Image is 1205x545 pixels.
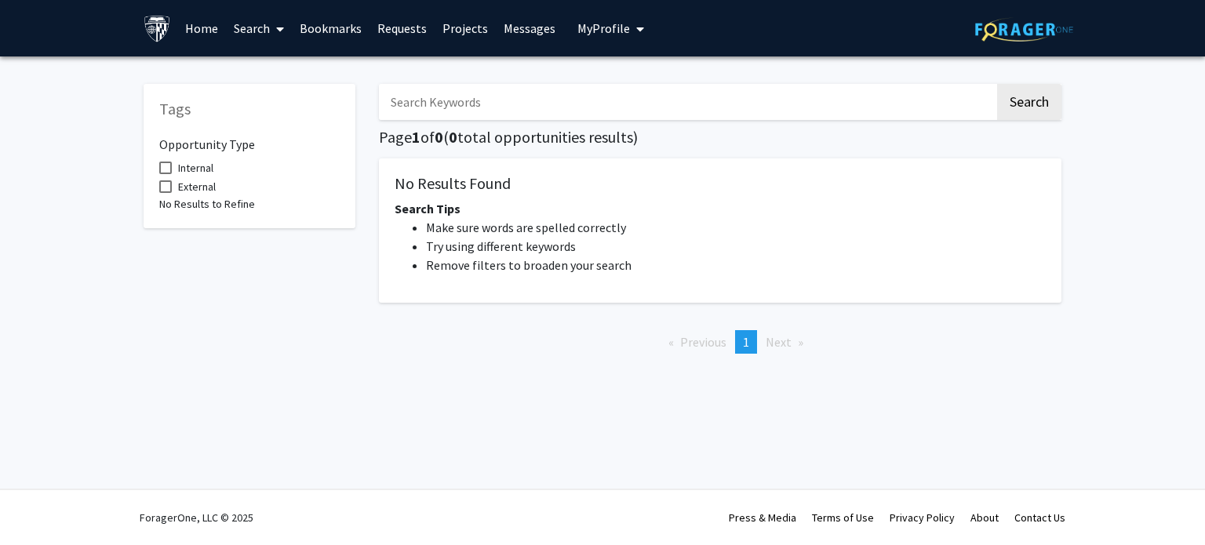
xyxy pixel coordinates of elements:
span: 1 [743,334,749,350]
li: Try using different keywords [426,237,1046,256]
a: About [970,510,999,525]
iframe: Chat [12,474,67,533]
div: ForagerOne, LLC © 2025 [140,490,253,545]
button: Search [997,84,1061,120]
li: Make sure words are spelled correctly [426,218,1046,237]
a: Search [226,1,292,56]
span: External [178,177,216,196]
a: Bookmarks [292,1,370,56]
ul: Pagination [379,330,1061,354]
h6: Opportunity Type [159,125,340,152]
a: Contact Us [1014,510,1065,525]
span: 0 [435,127,443,147]
a: Messages [496,1,563,56]
span: Previous [680,334,726,350]
img: ForagerOne Logo [975,17,1073,42]
input: Search Keywords [379,84,995,120]
span: 0 [449,127,457,147]
a: Press & Media [729,510,796,525]
span: Internal [178,158,213,177]
a: Projects [435,1,496,56]
span: No Results to Refine [159,197,255,211]
li: Remove filters to broaden your search [426,256,1046,274]
a: Requests [370,1,435,56]
h5: Page of ( total opportunities results) [379,128,1061,147]
a: Home [177,1,226,56]
span: Search Tips [395,201,461,216]
a: Terms of Use [812,510,874,525]
a: Privacy Policy [890,510,955,525]
span: 1 [412,127,420,147]
img: Johns Hopkins University Logo [144,15,171,42]
span: My Profile [577,20,630,36]
h5: Tags [159,100,340,118]
span: Next [766,334,792,350]
h5: No Results Found [395,174,1046,193]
